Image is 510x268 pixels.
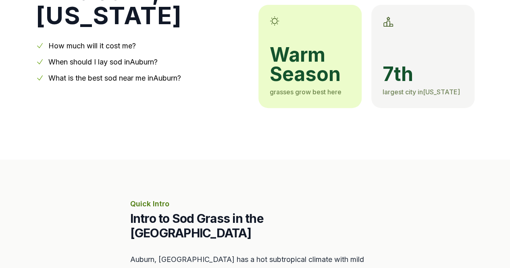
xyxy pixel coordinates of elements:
[130,211,380,240] h2: Intro to Sod Grass in the [GEOGRAPHIC_DATA]
[48,58,158,66] a: When should I lay sod inAuburn?
[48,74,181,82] a: What is the best sod near me inAuburn?
[48,42,136,50] a: How much will it cost me?
[383,64,463,84] span: 7th
[130,198,380,210] p: Quick Intro
[270,88,341,96] span: grasses grow best here
[270,45,350,84] span: warm season
[383,88,460,96] span: largest city in [US_STATE]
